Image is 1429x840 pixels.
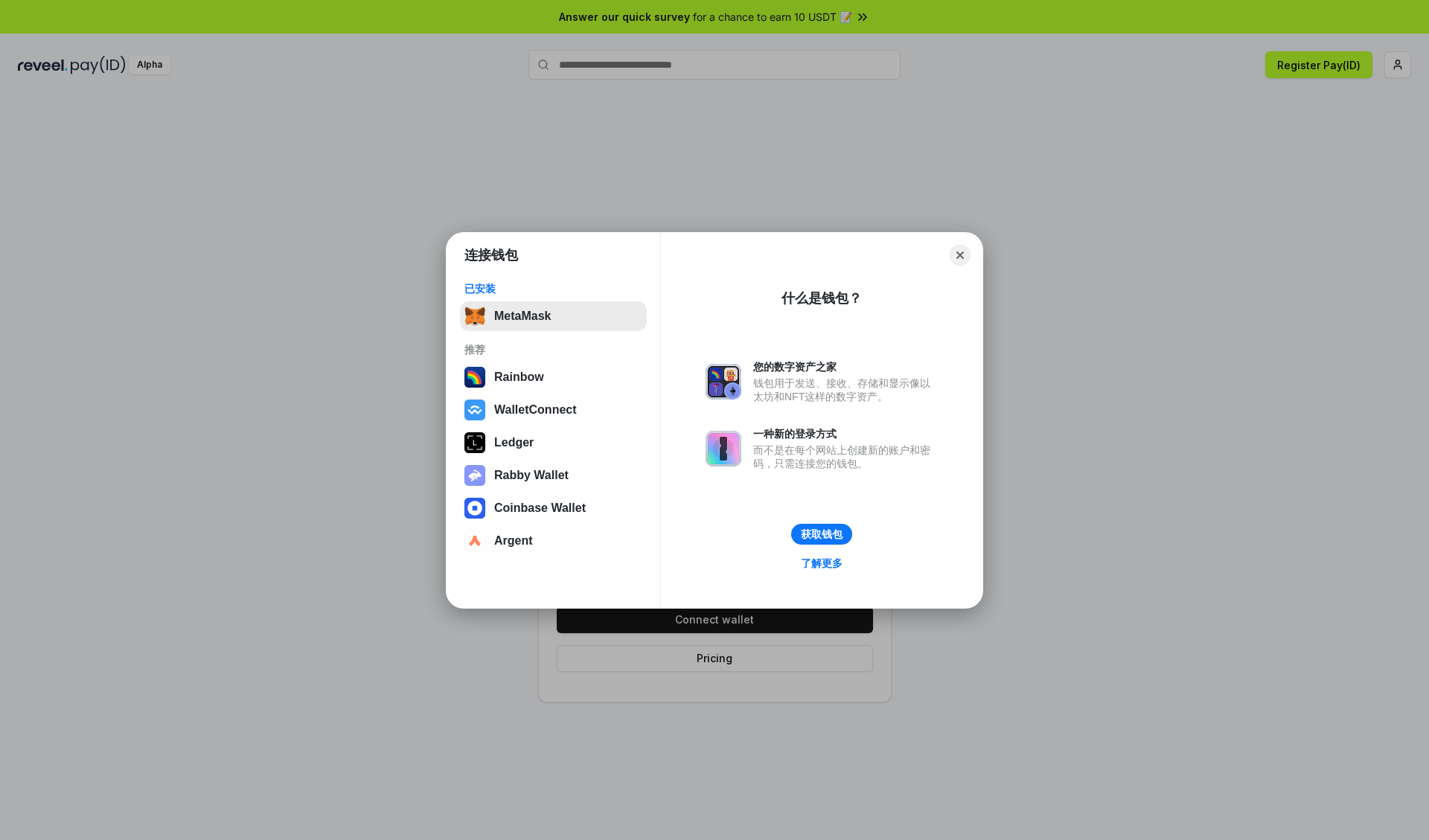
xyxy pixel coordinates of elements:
[494,501,586,515] div: Coinbase Wallet
[494,534,533,548] div: Argent
[460,526,647,556] button: Argent
[460,395,647,425] button: WalletConnect
[792,554,851,573] a: 了解更多
[753,360,938,373] div: 您的数字资产之家
[753,443,938,470] div: 而不是在每个网站上创建新的账户和密码，只需连接您的钱包。
[753,376,938,403] div: 钱包用于发送、接收、存储和显示像以太坊和NFT这样的数字资产。
[464,400,485,420] img: svg+xml,%3Csvg%20width%3D%2228%22%20height%3D%2228%22%20viewBox%3D%220%200%2028%2028%22%20fill%3D...
[494,371,544,384] div: Rainbow
[753,427,938,440] div: 一种新的登录方式
[494,403,577,417] div: WalletConnect
[460,461,647,490] button: Rabby Wallet
[464,465,485,486] img: svg+xml,%3Csvg%20xmlns%3D%22http%3A%2F%2Fwww.w3.org%2F2000%2Fsvg%22%20fill%3D%22none%22%20viewBox...
[460,301,647,331] button: MetaMask
[950,245,971,266] button: Close
[801,557,843,570] div: 了解更多
[781,289,862,307] div: 什么是钱包？
[460,362,647,392] button: Rainbow
[791,524,852,545] button: 获取钱包
[464,306,485,327] img: svg+xml,%3Csvg%20fill%3D%22none%22%20height%3D%2233%22%20viewBox%3D%220%200%2035%2033%22%20width%...
[460,493,647,523] button: Coinbase Wallet
[494,310,551,323] div: MetaMask
[464,530,485,551] img: svg+xml,%3Csvg%20width%3D%2228%22%20height%3D%2228%22%20viewBox%3D%220%200%2028%2028%22%20fill%3D...
[464,282,642,295] div: 已安装
[464,343,642,356] div: 推荐
[706,364,741,400] img: svg+xml,%3Csvg%20xmlns%3D%22http%3A%2F%2Fwww.w3.org%2F2000%2Fsvg%22%20fill%3D%22none%22%20viewBox...
[706,431,741,467] img: svg+xml,%3Csvg%20xmlns%3D%22http%3A%2F%2Fwww.w3.org%2F2000%2Fsvg%22%20fill%3D%22none%22%20viewBox...
[464,498,485,519] img: svg+xml,%3Csvg%20width%3D%2228%22%20height%3D%2228%22%20viewBox%3D%220%200%2028%2028%22%20fill%3D...
[494,436,534,449] div: Ledger
[494,469,569,482] div: Rabby Wallet
[801,528,843,541] div: 获取钱包
[460,428,647,458] button: Ledger
[464,367,485,388] img: svg+xml,%3Csvg%20width%3D%22120%22%20height%3D%22120%22%20viewBox%3D%220%200%20120%20120%22%20fil...
[464,246,518,264] h1: 连接钱包
[464,432,485,453] img: svg+xml,%3Csvg%20xmlns%3D%22http%3A%2F%2Fwww.w3.org%2F2000%2Fsvg%22%20width%3D%2228%22%20height%3...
